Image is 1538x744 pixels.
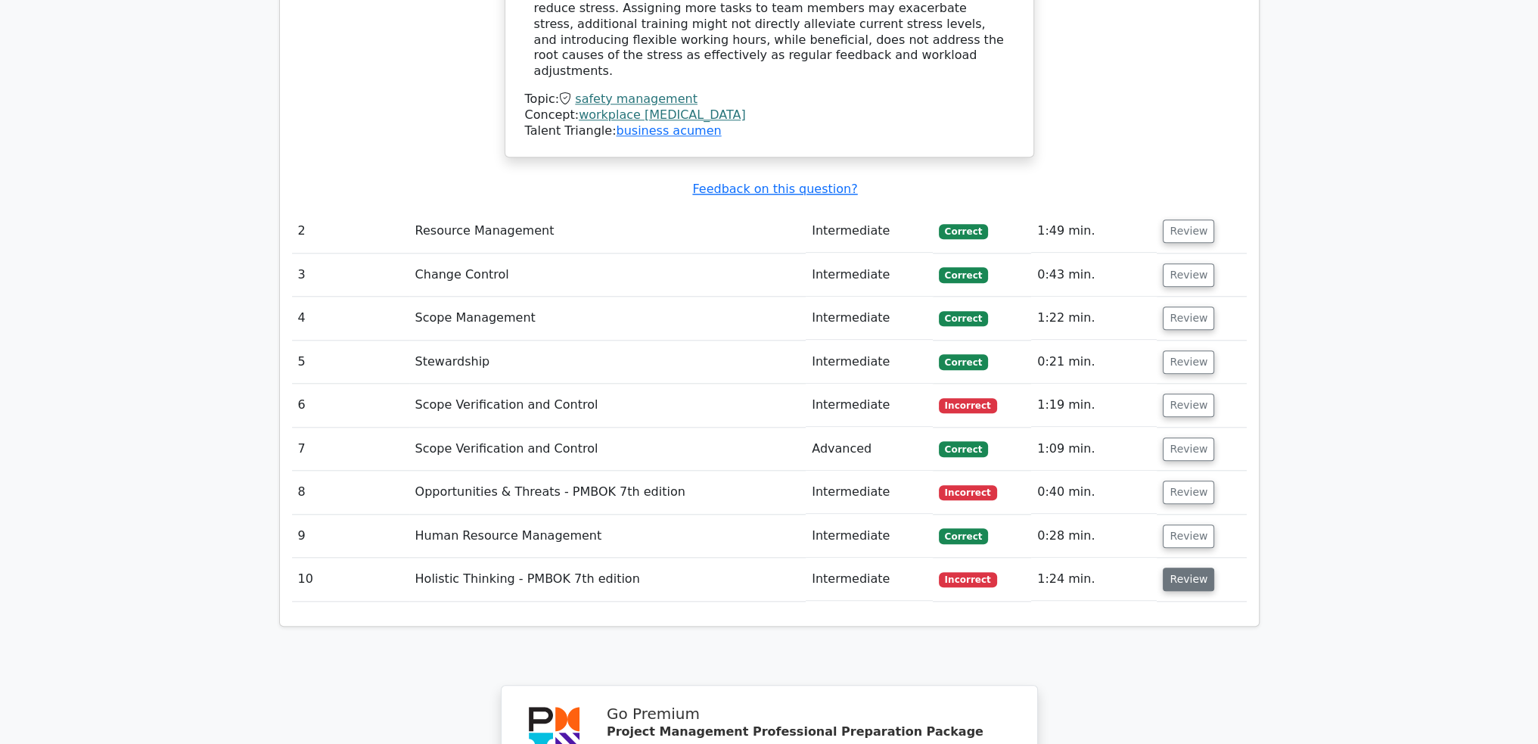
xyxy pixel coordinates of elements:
[292,428,409,471] td: 7
[579,107,746,122] a: workplace [MEDICAL_DATA]
[806,384,933,427] td: Intermediate
[1163,394,1214,417] button: Review
[1031,384,1157,427] td: 1:19 min.
[806,558,933,601] td: Intermediate
[1163,350,1214,374] button: Review
[1031,341,1157,384] td: 0:21 min.
[939,441,988,456] span: Correct
[409,428,806,471] td: Scope Verification and Control
[1031,254,1157,297] td: 0:43 min.
[939,224,988,239] span: Correct
[292,471,409,514] td: 8
[939,528,988,543] span: Correct
[939,572,997,587] span: Incorrect
[806,297,933,340] td: Intermediate
[1031,428,1157,471] td: 1:09 min.
[1031,558,1157,601] td: 1:24 min.
[1031,297,1157,340] td: 1:22 min.
[409,384,806,427] td: Scope Verification and Control
[575,92,698,106] a: safety management
[409,254,806,297] td: Change Control
[1163,481,1214,504] button: Review
[1163,525,1214,548] button: Review
[409,297,806,340] td: Scope Management
[292,384,409,427] td: 6
[409,515,806,558] td: Human Resource Management
[1031,210,1157,253] td: 1:49 min.
[939,398,997,413] span: Incorrect
[939,354,988,369] span: Correct
[525,92,1014,139] div: Talent Triangle:
[1163,219,1214,243] button: Review
[806,210,933,253] td: Intermediate
[409,471,806,514] td: Opportunities & Threats - PMBOK 7th edition
[525,92,1014,107] div: Topic:
[409,210,806,253] td: Resource Management
[292,558,409,601] td: 10
[806,515,933,558] td: Intermediate
[806,341,933,384] td: Intermediate
[806,471,933,514] td: Intermediate
[409,341,806,384] td: Stewardship
[1163,437,1214,461] button: Review
[939,267,988,282] span: Correct
[1031,471,1157,514] td: 0:40 min.
[692,182,857,196] a: Feedback on this question?
[1163,263,1214,287] button: Review
[1163,307,1214,330] button: Review
[292,515,409,558] td: 9
[525,107,1014,123] div: Concept:
[409,558,806,601] td: Holistic Thinking - PMBOK 7th edition
[292,341,409,384] td: 5
[1163,568,1214,591] button: Review
[806,254,933,297] td: Intermediate
[616,123,721,138] a: business acumen
[806,428,933,471] td: Advanced
[1031,515,1157,558] td: 0:28 min.
[939,311,988,326] span: Correct
[292,254,409,297] td: 3
[939,485,997,500] span: Incorrect
[292,297,409,340] td: 4
[292,210,409,253] td: 2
